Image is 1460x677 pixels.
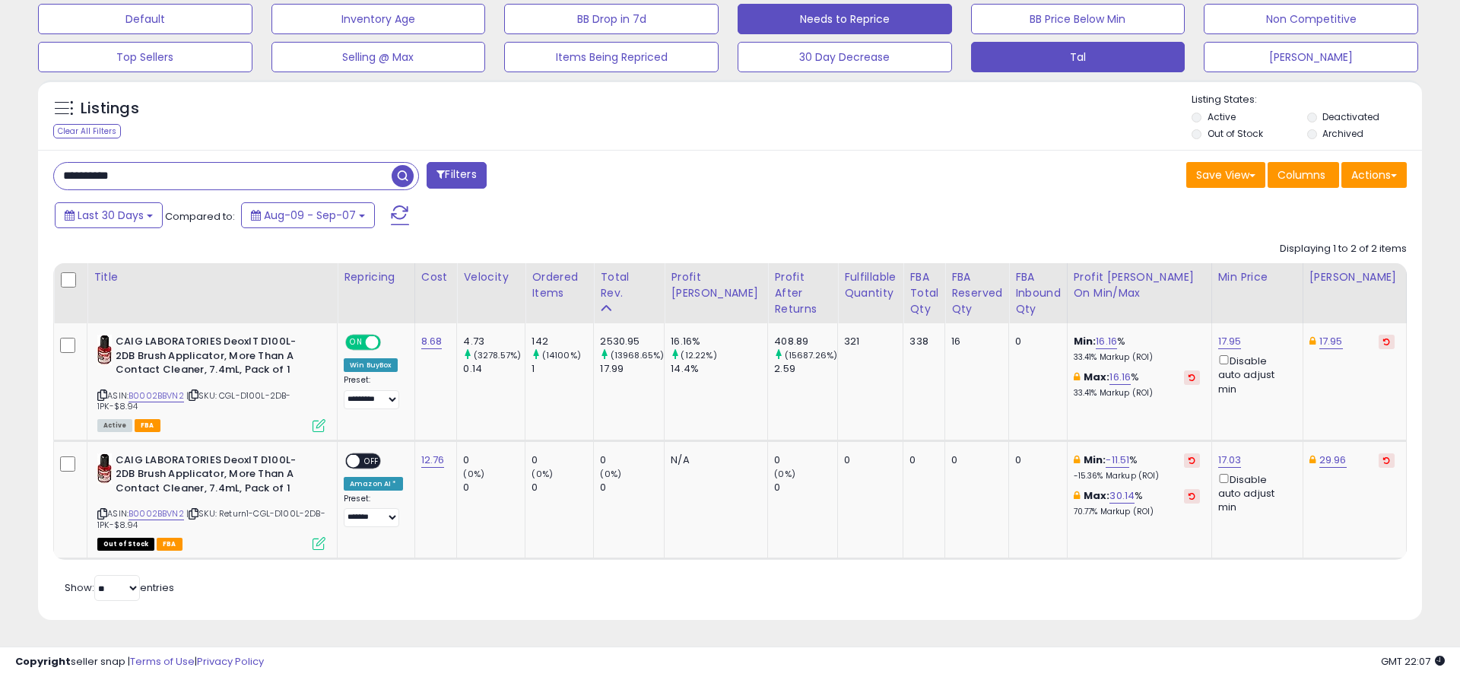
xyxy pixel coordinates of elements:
[532,362,593,376] div: 1
[463,468,484,480] small: (0%)
[1084,488,1110,503] b: Max:
[1074,334,1097,348] b: Min:
[344,477,403,491] div: Amazon AI *
[774,481,837,494] div: 0
[1381,654,1445,669] span: 2025-10-8 22:07 GMT
[1074,352,1200,363] p: 33.41% Markup (ROI)
[774,269,831,317] div: Profit After Returns
[951,335,997,348] div: 16
[97,335,325,431] div: ASIN:
[157,538,182,551] span: FBA
[785,349,838,361] small: (15687.26%)
[951,269,1002,317] div: FBA Reserved Qty
[671,335,767,348] div: 16.16%
[1067,263,1211,323] th: The percentage added to the cost of goods (COGS) that forms the calculator for Min & Max prices.
[1109,370,1131,385] a: 16.16
[463,335,525,348] div: 4.73
[1015,453,1055,467] div: 0
[197,654,264,669] a: Privacy Policy
[504,42,719,72] button: Items Being Repriced
[774,362,837,376] div: 2.59
[738,42,952,72] button: 30 Day Decrease
[1341,162,1407,188] button: Actions
[600,362,664,376] div: 17.99
[738,4,952,34] button: Needs to Reprice
[421,269,451,285] div: Cost
[1074,388,1200,399] p: 33.41% Markup (ROI)
[1204,4,1418,34] button: Non Competitive
[38,4,252,34] button: Default
[611,349,665,361] small: (13968.65%)
[421,334,443,349] a: 8.68
[97,453,325,549] div: ASIN:
[1096,334,1117,349] a: 16.16
[15,655,264,669] div: seller snap | |
[1280,242,1407,256] div: Displaying 1 to 2 of 2 items
[264,208,356,223] span: Aug-09 - Sep-07
[1192,93,1421,107] p: Listing States:
[971,4,1185,34] button: BB Price Below Min
[463,481,525,494] div: 0
[542,349,581,361] small: (14100%)
[600,468,621,480] small: (0%)
[379,336,403,349] span: OFF
[463,269,519,285] div: Velocity
[1015,335,1055,348] div: 0
[65,580,174,595] span: Show: entries
[504,4,719,34] button: BB Drop in 7d
[600,481,664,494] div: 0
[1074,269,1205,301] div: Profit [PERSON_NAME] on Min/Max
[671,453,756,467] div: N/A
[532,453,593,467] div: 0
[1218,471,1291,515] div: Disable auto adjust min
[844,335,891,348] div: 321
[600,335,664,348] div: 2530.95
[38,42,252,72] button: Top Sellers
[97,507,325,530] span: | SKU: Return1-CGL-D100L-2DB-1PK-$8.94
[844,453,891,467] div: 0
[55,202,163,228] button: Last 30 Days
[344,494,403,528] div: Preset:
[909,335,933,348] div: 338
[532,468,553,480] small: (0%)
[971,42,1185,72] button: Tal
[347,336,366,349] span: ON
[1218,269,1297,285] div: Min Price
[1074,489,1200,517] div: %
[97,335,112,365] img: 41liREHcnSL._SL40_.jpg
[116,335,300,381] b: CAIG LABORATORIES DeoxIT D100L-2DB Brush Applicator, More Than A Contact Cleaner, 7.4mL, Pack of 1
[951,453,997,467] div: 0
[344,375,403,409] div: Preset:
[671,269,761,301] div: Profit [PERSON_NAME]
[344,358,398,372] div: Win BuyBox
[129,507,184,520] a: B0002BBVN2
[135,419,160,432] span: FBA
[81,98,139,119] h5: Listings
[15,654,71,669] strong: Copyright
[1204,42,1418,72] button: [PERSON_NAME]
[1106,453,1129,468] a: -11.51
[774,335,837,348] div: 408.89
[1218,453,1242,468] a: 17.03
[344,269,408,285] div: Repricing
[1319,334,1343,349] a: 17.95
[116,453,300,500] b: CAIG LABORATORIES DeoxIT D100L-2DB Brush Applicator, More Than A Contact Cleaner, 7.4mL, Pack of 1
[463,453,525,467] div: 0
[1074,335,1200,363] div: %
[1268,162,1339,188] button: Columns
[1084,453,1106,467] b: Min:
[271,42,486,72] button: Selling @ Max
[271,4,486,34] button: Inventory Age
[909,453,933,467] div: 0
[532,481,593,494] div: 0
[671,362,767,376] div: 14.4%
[97,419,132,432] span: All listings currently available for purchase on Amazon
[1322,127,1363,140] label: Archived
[1208,110,1236,123] label: Active
[53,124,121,138] div: Clear All Filters
[1074,507,1200,517] p: 70.77% Markup (ROI)
[681,349,716,361] small: (12.22%)
[130,654,195,669] a: Terms of Use
[1186,162,1265,188] button: Save View
[1109,488,1135,504] a: 30.14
